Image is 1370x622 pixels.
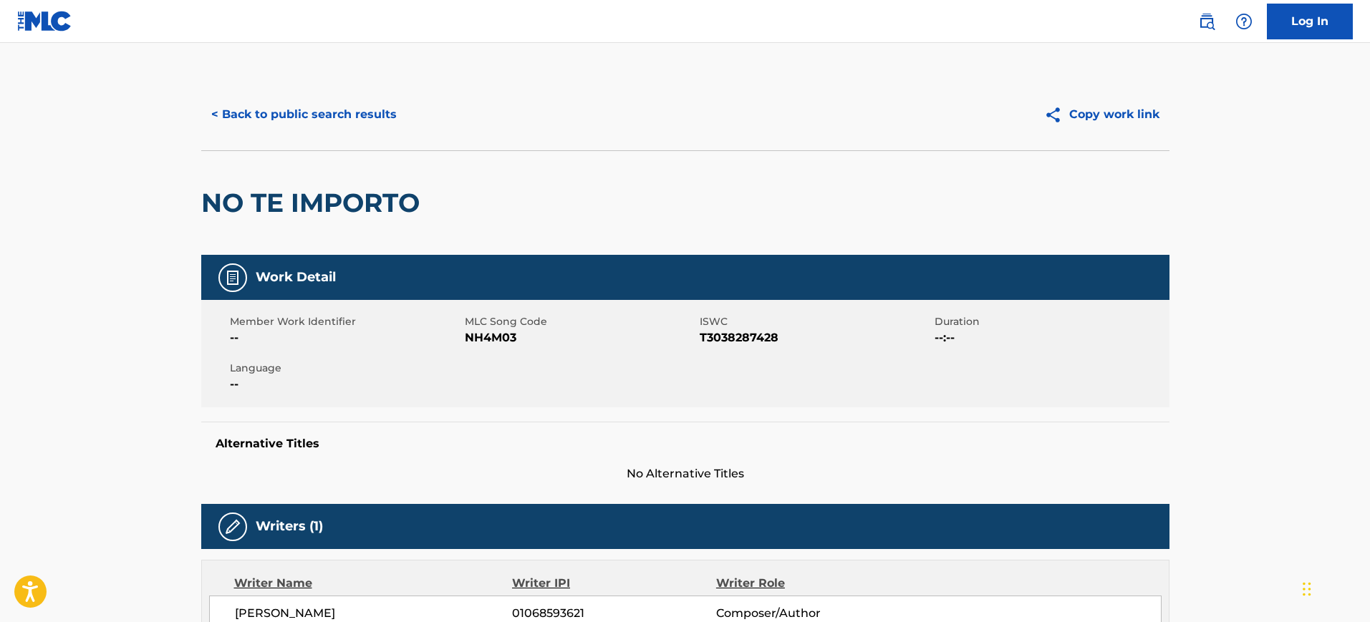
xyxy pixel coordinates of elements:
span: Composer/Author [716,605,902,622]
span: -- [230,329,461,346]
span: MLC Song Code [465,314,696,329]
span: [PERSON_NAME] [235,605,513,622]
div: Writer Name [234,575,513,592]
button: < Back to public search results [201,97,407,132]
span: -- [230,376,461,393]
div: Writer IPI [512,575,716,592]
span: Member Work Identifier [230,314,461,329]
span: No Alternative Titles [201,465,1169,482]
a: Public Search [1192,7,1221,36]
img: search [1198,13,1215,30]
iframe: Chat Widget [1298,553,1370,622]
img: Writers [224,518,241,535]
span: T3038287428 [700,329,931,346]
span: NH4M03 [465,329,696,346]
h2: NO TE IMPORTO [201,187,427,219]
span: 01068593621 [512,605,715,622]
button: Copy work link [1034,97,1169,132]
div: Arrastrar [1303,568,1311,611]
img: Work Detail [224,269,241,286]
img: Copy work link [1044,106,1069,124]
a: Log In [1267,4,1353,39]
h5: Alternative Titles [216,437,1155,451]
h5: Work Detail [256,269,336,286]
span: Duration [935,314,1166,329]
div: Writer Role [716,575,902,592]
div: Help [1230,7,1258,36]
img: MLC Logo [17,11,72,31]
span: --:-- [935,329,1166,346]
span: ISWC [700,314,931,329]
span: Language [230,361,461,376]
img: help [1235,13,1253,30]
div: Widget de chat [1298,553,1370,622]
h5: Writers (1) [256,518,323,535]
